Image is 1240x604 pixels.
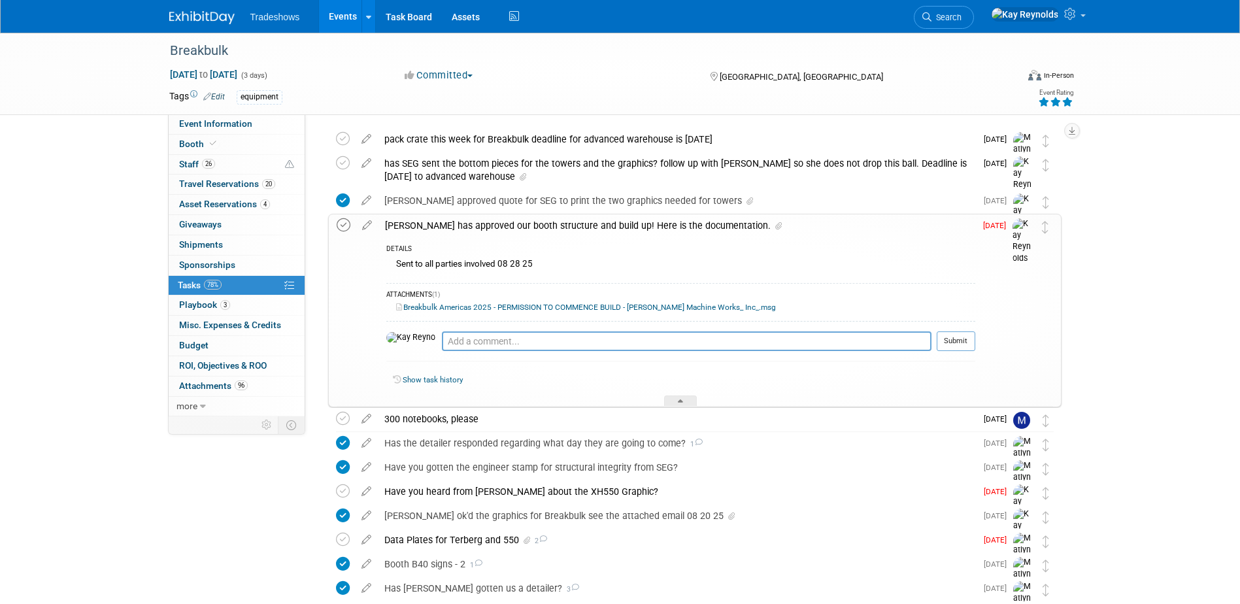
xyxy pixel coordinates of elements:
[237,90,282,104] div: equipment
[176,401,197,411] span: more
[250,12,300,22] span: Tradeshows
[378,408,976,430] div: 300 notebooks, please
[179,320,281,330] span: Misc. Expenses & Credits
[220,300,230,310] span: 3
[1013,484,1033,531] img: Kay Reynolds
[1043,196,1049,209] i: Move task
[179,239,223,250] span: Shipments
[169,155,305,175] a: Staff26
[1013,509,1033,555] img: Kay Reynolds
[179,178,275,189] span: Travel Reservations
[169,256,305,275] a: Sponsorships
[169,195,305,214] a: Asset Reservations4
[169,114,305,134] a: Event Information
[533,537,547,545] span: 2
[403,375,463,384] a: Show task history
[984,535,1013,545] span: [DATE]
[378,505,976,527] div: [PERSON_NAME] ok'd the graphics for Breakbulk see the attached email 08 20 25
[984,584,1013,593] span: [DATE]
[355,158,378,169] a: edit
[400,69,478,82] button: Committed
[378,432,976,454] div: Has the detailer responded regarding what day they are going to come?
[235,380,248,390] span: 96
[1013,156,1033,203] img: Kay Reynolds
[1043,414,1049,427] i: Move task
[169,135,305,154] a: Booth
[984,159,1013,168] span: [DATE]
[169,69,238,80] span: [DATE] [DATE]
[260,199,270,209] span: 4
[179,118,252,129] span: Event Information
[1043,584,1049,596] i: Move task
[169,175,305,194] a: Travel Reservations20
[1043,463,1049,475] i: Move task
[355,534,378,546] a: edit
[355,437,378,449] a: edit
[169,397,305,416] a: more
[937,331,975,351] button: Submit
[562,585,579,594] span: 3
[169,316,305,335] a: Misc. Expenses & Credits
[1013,412,1030,429] img: Mike Carr
[1013,436,1033,482] img: Matlyn Lowrey
[169,336,305,356] a: Budget
[203,92,225,101] a: Edit
[355,486,378,497] a: edit
[1038,90,1073,96] div: Event Rating
[396,303,776,312] a: Breakbulk Americas 2025 - PERMISSION TO COMMENCE BUILD - [PERSON_NAME] Machine Works_ Inc_.msg
[179,199,270,209] span: Asset Reservations
[355,413,378,425] a: edit
[179,260,235,270] span: Sponsorships
[179,340,209,350] span: Budget
[356,220,378,231] a: edit
[169,11,235,24] img: ExhibitDay
[169,235,305,255] a: Shipments
[1013,460,1033,507] img: Matlyn Lowrey
[285,159,294,171] span: Potential Scheduling Conflict -- at least one attendee is tagged in another overlapping event.
[378,128,976,150] div: pack crate this week for Breakbulk deadline for advanced warehouse is [DATE]
[378,456,976,478] div: Have you gotten the engineer stamp for structural integrity from SEG?
[210,140,216,147] i: Booth reservation complete
[355,582,378,594] a: edit
[179,159,215,169] span: Staff
[1043,535,1049,548] i: Move task
[169,215,305,235] a: Giveaways
[1043,439,1049,451] i: Move task
[378,480,976,503] div: Have you heard from [PERSON_NAME] about the XH550 Graphic?
[983,221,1013,230] span: [DATE]
[169,90,225,105] td: Tags
[378,553,976,575] div: Booth B40 signs - 2
[165,39,997,63] div: Breakbulk
[355,133,378,145] a: edit
[984,463,1013,472] span: [DATE]
[432,291,440,298] span: (1)
[1043,135,1049,147] i: Move task
[465,561,482,569] span: 1
[256,416,278,433] td: Personalize Event Tab Strip
[1028,70,1041,80] img: Format-Inperson.png
[378,152,976,188] div: has SEG sent the bottom pieces for the towers and the graphics? follow up with [PERSON_NAME] so s...
[378,214,975,237] div: [PERSON_NAME] has approved our booth structure and build up! Here is the documentation.
[1043,159,1049,171] i: Move task
[178,280,222,290] span: Tasks
[179,299,230,310] span: Playbook
[1043,511,1049,524] i: Move task
[1013,557,1033,603] img: Matlyn Lowrey
[169,276,305,295] a: Tasks78%
[386,332,435,344] img: Kay Reynolds
[278,416,305,433] td: Toggle Event Tabs
[1043,71,1074,80] div: In-Person
[378,190,976,212] div: [PERSON_NAME] approved quote for SEG to print the two graphics needed for towers
[984,439,1013,448] span: [DATE]
[179,139,219,149] span: Booth
[1013,193,1033,240] img: Kay Reynolds
[984,560,1013,569] span: [DATE]
[202,159,215,169] span: 26
[179,360,267,371] span: ROI, Objectives & ROO
[984,487,1013,496] span: [DATE]
[1043,560,1049,572] i: Move task
[179,380,248,391] span: Attachments
[378,529,976,551] div: Data Plates for Terberg and 550
[179,219,222,229] span: Giveaways
[240,71,267,80] span: (3 days)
